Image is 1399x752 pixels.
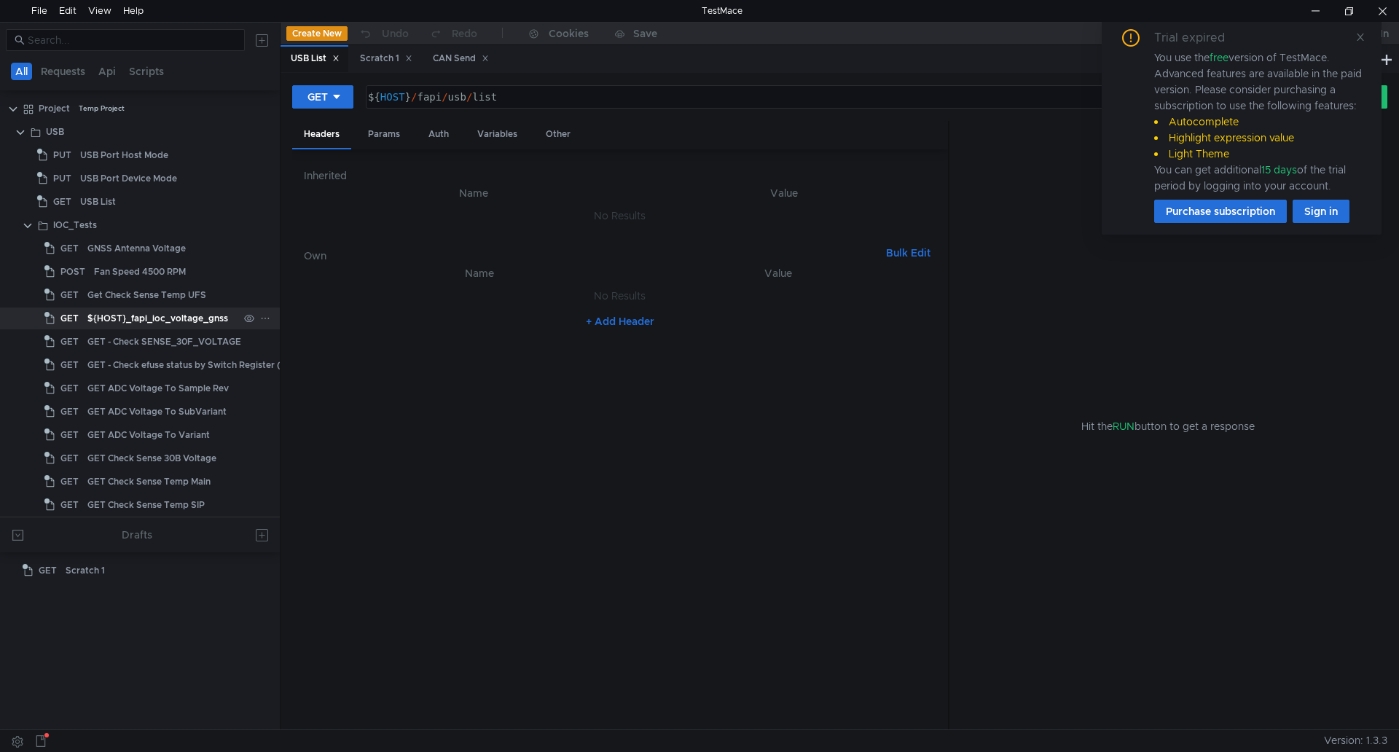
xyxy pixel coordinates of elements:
div: GET ADC Voltage To Variant [87,424,210,446]
div: Get Check Sense Temp UFS [87,284,206,306]
span: GET [60,354,79,376]
div: Cookies [549,25,589,42]
div: GET ADC Voltage To SubVariant [87,401,227,423]
span: GET [60,447,79,469]
h6: Own [304,247,880,265]
span: PUT [53,144,71,166]
th: Value [632,184,936,202]
span: GET [60,471,79,493]
button: All [11,63,32,80]
div: Drafts [122,526,152,544]
div: Params [356,121,412,148]
span: GET [60,284,79,306]
th: Name [316,184,632,202]
div: USB List [291,51,340,66]
span: Hit the button to get a response [1081,418,1255,434]
div: GET - Check SENSE_30F_VOLTAGE [87,331,241,353]
span: GET [60,424,79,446]
span: GET [60,377,79,399]
div: Trial expired [1154,29,1242,47]
div: You use the version of TestMace. Advanced features are available in the paid version. Please cons... [1154,50,1364,194]
div: CAN Send [433,51,489,66]
div: Project [39,98,70,120]
button: + Add Header [580,313,660,330]
div: Save [633,28,657,39]
button: Scripts [125,63,168,80]
div: You can get additional of the trial period by logging into your account. [1154,162,1364,194]
div: Temp Project [79,98,125,120]
div: IOC_Tests [53,214,97,236]
span: GET [60,238,79,259]
li: Autocomplete [1154,114,1364,130]
div: Redo [452,25,477,42]
div: USB [46,121,64,143]
span: 15 days [1261,163,1297,176]
div: GET ADC Voltage To Sample Rev [87,377,229,399]
span: Version: 1.3.3 [1324,730,1387,751]
div: Other [534,121,582,148]
div: Scratch 1 [360,51,412,66]
div: GET Check Sense Temp SIP [87,494,205,516]
span: POST [60,261,85,283]
span: GET [60,494,79,516]
button: Purchase subscription [1154,200,1287,223]
div: GET Check Sense 30B Voltage [87,447,216,469]
button: GET [292,85,353,109]
button: Redo [419,23,487,44]
th: Value [631,265,925,282]
div: ${HOST}_fapi_ioc_voltage_gnss [87,308,228,329]
span: GET [60,331,79,353]
span: GET [60,308,79,329]
h6: Inherited [304,167,936,184]
button: Sign in [1293,200,1349,223]
button: Undo [348,23,419,44]
div: GET - Check efuse status by Switch Register (Detail Status) [87,354,339,376]
li: Light Theme [1154,146,1364,162]
div: USB Port Device Mode [80,168,177,189]
div: GET Check Sense Temp Main [87,471,211,493]
span: free [1210,51,1228,64]
button: Create New [286,26,348,41]
div: Variables [466,121,529,148]
button: Api [94,63,120,80]
nz-embed-empty: No Results [594,209,646,222]
span: GET [53,191,71,213]
span: PUT [53,168,71,189]
div: USB Port Host Mode [80,144,168,166]
nz-embed-empty: No Results [594,289,646,302]
div: Undo [382,25,409,42]
span: GET [60,401,79,423]
div: Auth [417,121,461,148]
button: Requests [36,63,90,80]
div: Scratch 1 [66,560,105,581]
div: Headers [292,121,351,149]
th: Name [327,265,631,282]
div: Fan Speed 4500 RPM [94,261,186,283]
span: GET [39,560,57,581]
div: GNSS Antenna Voltage [87,238,186,259]
div: GET [307,89,328,105]
button: Bulk Edit [880,244,936,262]
input: Search... [28,32,236,48]
div: USB List [80,191,116,213]
span: RUN [1113,420,1135,433]
li: Highlight expression value [1154,130,1364,146]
